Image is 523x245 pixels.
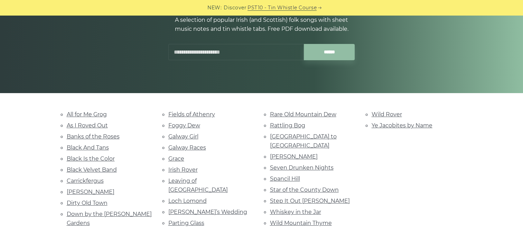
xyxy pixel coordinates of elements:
a: Wild Rover [372,111,402,118]
a: [PERSON_NAME]’s Wedding [168,209,247,215]
a: Ye Jacobites by Name [372,122,432,129]
a: Dirty Old Town [67,200,108,206]
a: Whiskey in the Jar [270,209,321,215]
a: [PERSON_NAME] [270,153,318,160]
a: PST10 - Tin Whistle Course [248,4,317,12]
a: Galway Races [168,144,206,151]
a: Black Is the Color [67,155,115,162]
a: Wild Mountain Thyme [270,220,332,226]
p: A selection of popular Irish (and Scottish) folk songs with sheet music notes and tin whistle tab... [168,16,355,34]
a: Carrickfergus [67,178,104,184]
a: Spancil Hill [270,175,300,182]
a: Loch Lomond [168,198,207,204]
a: Fields of Athenry [168,111,215,118]
a: Parting Glass [168,220,204,226]
a: [PERSON_NAME] [67,189,114,195]
a: Rattling Bog [270,122,305,129]
a: Step It Out [PERSON_NAME] [270,198,350,204]
a: Rare Old Mountain Dew [270,111,336,118]
span: Discover [224,4,246,12]
a: Foggy Dew [168,122,200,129]
a: Black And Tans [67,144,109,151]
a: Galway Girl [168,133,198,140]
span: NEW: [207,4,222,12]
a: Leaving of [GEOGRAPHIC_DATA] [168,178,228,193]
a: Seven Drunken Nights [270,164,334,171]
a: [GEOGRAPHIC_DATA] to [GEOGRAPHIC_DATA] [270,133,337,149]
a: Irish Rover [168,166,198,173]
a: Black Velvet Band [67,166,117,173]
a: Down by the [PERSON_NAME] Gardens [67,211,152,226]
a: As I Roved Out [67,122,108,129]
a: All for Me Grog [67,111,107,118]
a: Grace [168,155,184,162]
a: Star of the County Down [270,187,339,193]
a: Banks of the Roses [67,133,120,140]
